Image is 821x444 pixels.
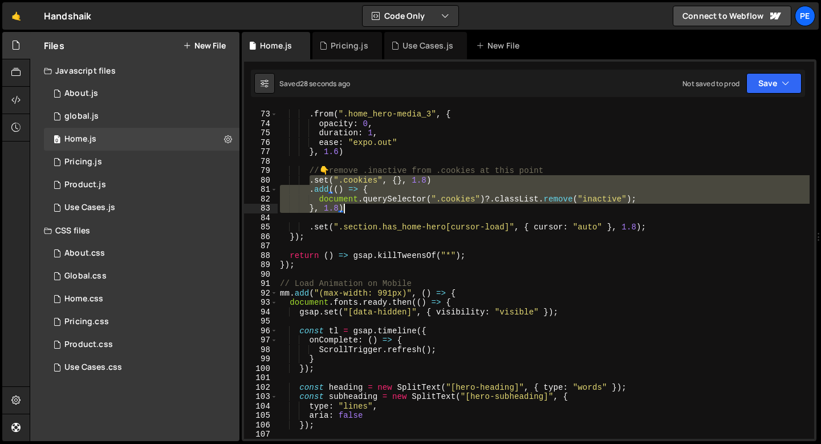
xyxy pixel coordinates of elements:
div: 91 [244,279,278,289]
div: 73 [244,110,278,119]
div: 99 [244,354,278,364]
div: 93 [244,298,278,308]
div: 104 [244,402,278,411]
div: 16572/45138.css [44,265,239,288]
div: Handshaik [44,9,91,23]
div: 96 [244,326,278,336]
div: 100 [244,364,278,374]
div: Use Cases.js [403,40,453,51]
div: 95 [244,317,278,326]
div: 74 [244,119,278,129]
div: 81 [244,185,278,195]
div: Saved [279,79,350,88]
div: 105 [244,411,278,421]
h2: Files [44,39,64,52]
div: 90 [244,270,278,280]
a: Connect to Webflow [673,6,791,26]
div: 80 [244,176,278,185]
div: 16572/45330.css [44,333,239,356]
a: 🤙 [2,2,30,30]
div: 87 [244,241,278,251]
div: 28 seconds ago [300,79,350,88]
div: 103 [244,392,278,402]
div: 76 [244,138,278,148]
div: 88 [244,251,278,261]
div: 97 [244,336,278,345]
div: Pricing.css [64,317,109,327]
div: 16572/45051.js [44,128,239,151]
a: Pe [795,6,815,26]
div: 16572/45333.css [44,356,239,379]
div: 16572/45430.js [44,151,239,173]
div: 84 [244,213,278,223]
div: 107 [244,430,278,439]
div: 101 [244,373,278,383]
div: 82 [244,195,278,204]
button: Code Only [363,6,458,26]
div: 78 [244,157,278,167]
div: global.js [64,111,99,122]
div: 106 [244,421,278,430]
div: Home.js [64,134,96,144]
div: New File [476,40,524,51]
div: 85 [244,223,278,232]
div: 16572/45431.css [44,310,239,333]
div: About.css [64,248,105,259]
div: Not saved to prod [682,79,739,88]
div: 92 [244,289,278,298]
div: Home.css [64,294,103,304]
span: 0 [54,136,60,145]
div: CSS files [30,219,239,242]
div: Global.css [64,271,107,281]
div: 89 [244,260,278,270]
div: Pricing.js [64,157,102,167]
div: Pricing.js [331,40,368,51]
div: Product.js [64,180,106,190]
div: 77 [244,147,278,157]
div: 16572/45061.js [44,105,239,128]
div: 16572/45056.css [44,288,239,310]
div: About.js [64,88,98,99]
button: New File [183,41,226,50]
div: 75 [244,128,278,138]
div: 83 [244,204,278,213]
div: Product.css [64,340,113,350]
div: 16572/45332.js [44,196,239,219]
div: 94 [244,308,278,317]
div: 79 [244,166,278,176]
div: 98 [244,345,278,355]
div: 16572/45487.css [44,242,239,265]
div: 16572/45211.js [44,173,239,196]
button: Save [746,73,802,94]
div: Home.js [260,40,292,51]
div: Use Cases.css [64,362,122,373]
div: 16572/45486.js [44,82,239,105]
div: Javascript files [30,59,239,82]
div: 86 [244,232,278,242]
div: 102 [244,383,278,393]
div: Use Cases.js [64,203,115,213]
